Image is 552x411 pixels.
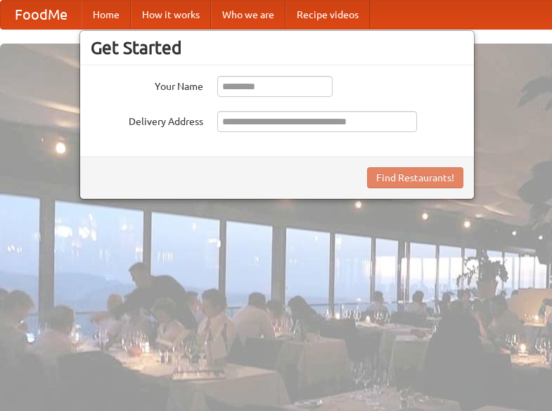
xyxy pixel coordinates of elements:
[82,1,131,29] a: Home
[131,1,211,29] a: How it works
[367,167,463,188] button: Find Restaurants!
[91,37,463,58] h3: Get Started
[91,76,203,93] label: Your Name
[1,1,82,29] a: FoodMe
[285,1,370,29] a: Recipe videos
[91,111,203,129] label: Delivery Address
[211,1,285,29] a: Who we are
